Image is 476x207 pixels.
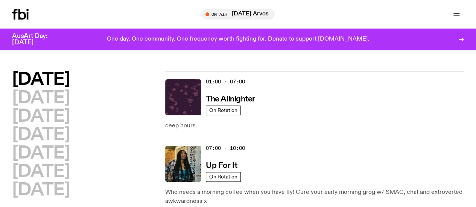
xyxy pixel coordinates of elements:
[206,94,255,103] a: The Allnighter
[165,121,464,130] p: deep hours.
[12,163,70,180] button: [DATE]
[206,95,255,103] h3: The Allnighter
[165,188,464,206] p: Who needs a morning coffee when you have Ify! Cure your early morning grog w/ SMAC, chat and extr...
[107,36,369,43] p: One day. One community. One frequency worth fighting for. Donate to support [DOMAIN_NAME].
[12,33,60,46] h3: AusArt Day: [DATE]
[12,145,70,162] button: [DATE]
[206,145,245,152] span: 07:00 - 10:00
[209,107,237,113] span: On Rotation
[206,172,241,182] a: On Rotation
[206,160,237,170] a: Up For It
[206,78,245,85] span: 01:00 - 07:00
[12,90,70,107] button: [DATE]
[202,9,275,20] button: On Air[DATE] Arvos
[12,127,70,144] button: [DATE]
[165,146,201,182] img: Ify - a Brown Skin girl with black braided twists, looking up to the side with her tongue stickin...
[206,106,241,115] a: On Rotation
[12,108,70,125] button: [DATE]
[12,182,70,199] button: [DATE]
[12,71,70,88] button: [DATE]
[206,162,237,170] h3: Up For It
[209,174,237,180] span: On Rotation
